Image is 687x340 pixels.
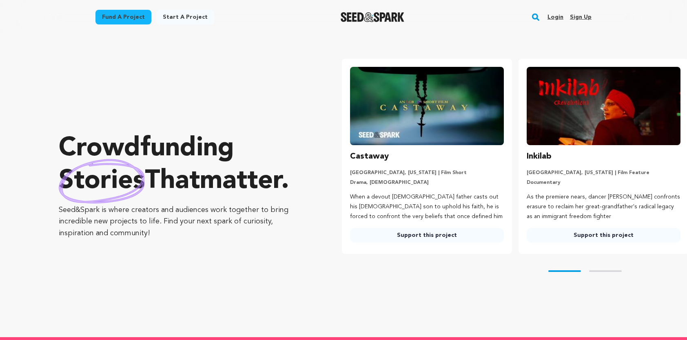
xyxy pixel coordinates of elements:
a: Sign up [570,11,592,24]
p: When a devout [DEMOGRAPHIC_DATA] father casts out his [DEMOGRAPHIC_DATA] son to uphold his faith,... [350,192,504,221]
a: Seed&Spark Homepage [341,12,405,22]
a: Support this project [350,228,504,243]
p: Crowdfunding that . [59,132,309,198]
a: Start a project [156,10,214,24]
a: Support this project [527,228,680,243]
img: Inkilab image [527,67,680,145]
h3: Inkilab [527,150,552,163]
p: Documentary [527,179,680,186]
p: Seed&Spark is where creators and audiences work together to bring incredible new projects to life... [59,204,309,239]
p: [GEOGRAPHIC_DATA], [US_STATE] | Film Short [350,170,504,176]
img: Seed&Spark Logo Dark Mode [341,12,405,22]
span: matter [200,168,281,194]
p: As the premiere nears, dancer [PERSON_NAME] confronts erasure to reclaim her great-grandfather's ... [527,192,680,221]
p: Drama, [DEMOGRAPHIC_DATA] [350,179,504,186]
a: Fund a project [95,10,151,24]
p: [GEOGRAPHIC_DATA], [US_STATE] | Film Feature [527,170,680,176]
img: hand sketched image [59,159,145,203]
img: Castaway image [350,67,504,145]
a: Login [547,11,563,24]
h3: Castaway [350,150,389,163]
